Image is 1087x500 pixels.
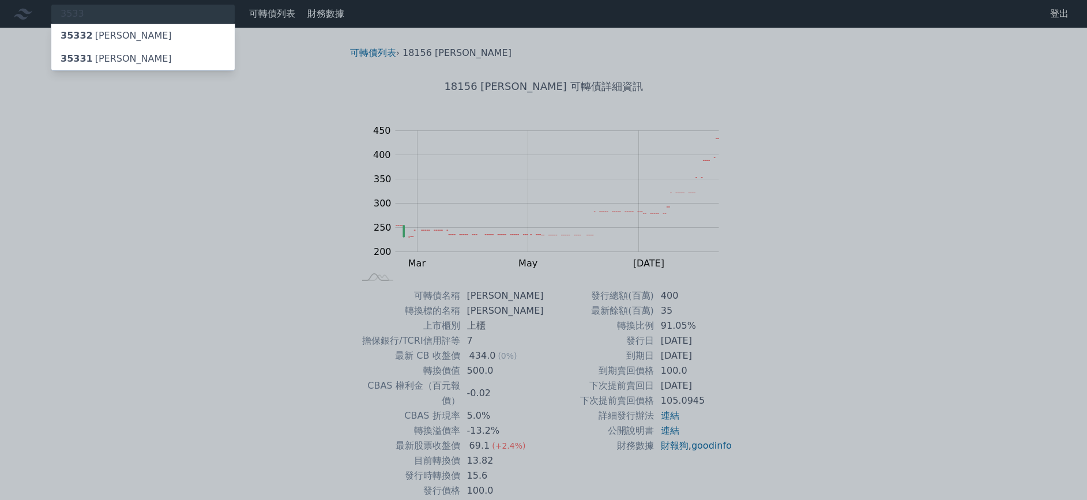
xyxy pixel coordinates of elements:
a: 35332[PERSON_NAME] [51,24,235,47]
a: 35331[PERSON_NAME] [51,47,235,70]
div: [PERSON_NAME] [61,29,172,43]
div: [PERSON_NAME] [61,52,172,66]
span: 35332 [61,30,93,41]
span: 35331 [61,53,93,64]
